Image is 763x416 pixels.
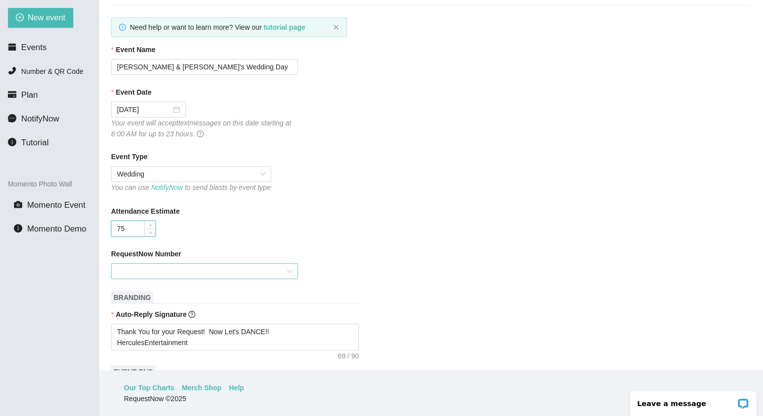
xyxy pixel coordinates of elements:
[111,182,271,193] div: You can use to send blasts by event type
[333,24,339,30] span: close
[151,183,183,191] a: NotifyNow
[8,8,73,28] button: plus-circleNew event
[21,138,49,147] span: Tutorial
[130,23,305,31] span: Need help or want to learn more? View our
[8,90,16,99] span: credit-card
[124,393,736,404] div: RequestNow © 2025
[111,206,179,217] b: Attendance Estimate
[8,114,16,122] span: message
[119,24,126,31] span: info-circle
[333,24,339,31] button: close
[116,310,186,318] b: Auto-Reply Signature
[111,365,156,378] span: EVENT END
[8,138,16,146] span: info-circle
[147,223,153,229] span: up
[21,90,38,100] span: Plan
[144,221,155,229] span: Increase Value
[8,43,16,51] span: calendar
[111,151,148,162] b: Event Type
[264,23,305,31] a: tutorial page
[116,87,151,98] b: Event Date
[188,311,195,318] span: question-circle
[624,385,763,416] iframe: LiveChat chat widget
[21,114,59,123] span: NotifyNow
[14,200,22,209] span: camera
[117,104,171,115] input: 09/28/2025
[124,382,175,393] a: Our Top Charts
[8,66,16,75] span: phone
[229,382,244,393] a: Help
[14,224,22,233] span: info-circle
[16,13,24,23] span: plus-circle
[111,248,181,259] b: RequestNow Number
[111,291,153,304] span: BRANDING
[27,200,86,210] span: Momento Event
[144,229,155,236] span: Decrease Value
[117,167,265,181] span: Wedding
[21,67,83,75] span: Number & QR Code
[197,130,204,137] span: question-circle
[147,230,153,236] span: down
[182,382,222,393] a: Merch Shop
[111,119,291,138] i: Your event will accept text messages on this date starting at 6:00 AM for up to 23 hours.
[27,224,86,234] span: Momento Demo
[116,44,155,55] b: Event Name
[111,324,359,351] textarea: Thank You for your Request! Now Let's DANCE!! HerculesEntertainment
[21,43,47,52] span: Events
[28,11,65,24] span: New event
[111,59,298,75] input: Janet's and Mark's Wedding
